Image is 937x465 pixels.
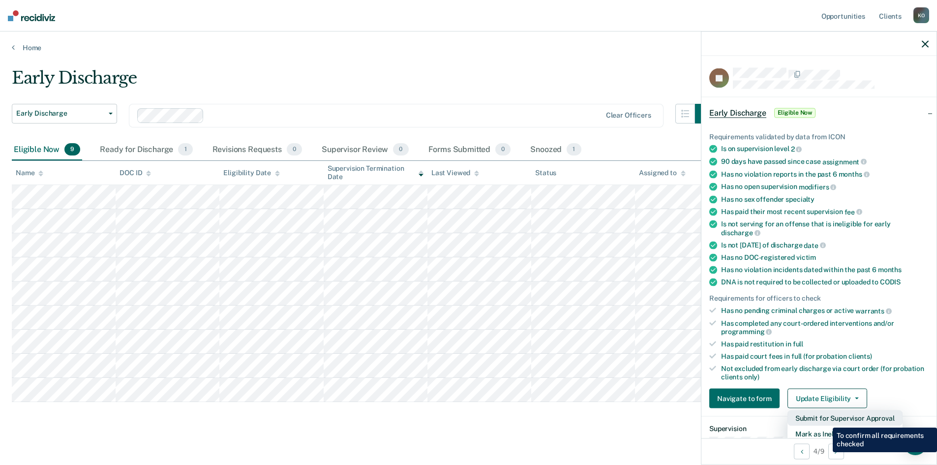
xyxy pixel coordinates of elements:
span: full [793,340,803,348]
span: months [878,266,902,274]
div: Revisions Requests [211,139,304,161]
span: 0 [495,143,511,156]
div: Has no violation reports in the past 6 [721,170,929,179]
span: only) [744,372,759,380]
span: Early Discharge [709,108,766,118]
div: Early Discharge [12,68,715,96]
div: Has no sex offender [721,195,929,203]
button: Next Opportunity [828,443,844,459]
div: Name [16,169,43,177]
div: Clear officers [606,111,651,120]
button: Previous Opportunity [794,443,810,459]
div: Not excluded from early discharge via court order (for probation clients [721,364,929,381]
span: 0 [393,143,408,156]
div: Is on supervision level [721,145,929,154]
div: Ready for Discharge [98,139,194,161]
span: clients) [848,352,872,360]
button: Submit for Supervisor Approval [787,410,903,426]
div: Has no open supervision [721,183,929,191]
div: Early DischargeEligible Now [701,97,937,128]
button: Mark as Ineligible [787,426,903,442]
a: Navigate to form [709,389,784,408]
div: DNA is not required to be collected or uploaded to [721,278,929,286]
div: 4 / 9 [701,438,937,464]
div: DOC ID [120,169,151,177]
div: Supervision Termination Date [328,164,423,181]
span: Eligible Now [774,108,816,118]
div: Is not [DATE] of discharge [721,241,929,249]
span: months [839,170,870,178]
span: Early Discharge [16,109,105,118]
a: Home [12,43,925,52]
div: Has paid court fees in full (for probation [721,352,929,361]
span: assignment [822,157,867,165]
div: Eligibility Date [223,169,280,177]
div: Is not serving for an offense that is ineligible for early [721,220,929,237]
span: 1 [567,143,581,156]
span: 0 [287,143,302,156]
span: warrants [855,307,892,315]
div: Supervisor Review [320,139,411,161]
span: 9 [64,143,80,156]
div: Status [535,169,556,177]
div: Forms Submitted [426,139,513,161]
div: Last Viewed [431,169,479,177]
div: Requirements for officers to check [709,294,929,303]
div: Assigned to [639,169,685,177]
button: Update Eligibility [787,389,867,408]
span: date [804,241,825,249]
div: K O [913,7,929,23]
span: specialty [786,195,815,203]
span: 1 [178,143,192,156]
div: Has paid their most recent supervision [721,207,929,216]
span: discharge [721,229,760,237]
div: Has completed any court-ordered interventions and/or [721,319,929,336]
span: CODIS [880,278,901,286]
span: modifiers [799,183,837,191]
span: 2 [791,145,802,153]
div: Has paid restitution in [721,340,929,348]
div: 90 days have passed since case [721,157,929,166]
span: programming [721,328,772,336]
img: Recidiviz [8,10,55,21]
div: Requirements validated by data from ICON [709,132,929,141]
button: Navigate to form [709,389,780,408]
div: Open Intercom Messenger [904,432,927,455]
span: victim [796,253,816,261]
div: Snoozed [528,139,583,161]
div: Has no pending criminal charges or active [721,307,929,315]
span: fee [845,208,862,216]
div: Eligible Now [12,139,82,161]
div: Has no DOC-registered [721,253,929,262]
div: Has no violation incidents dated within the past 6 [721,266,929,274]
dt: Supervision [709,425,929,433]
